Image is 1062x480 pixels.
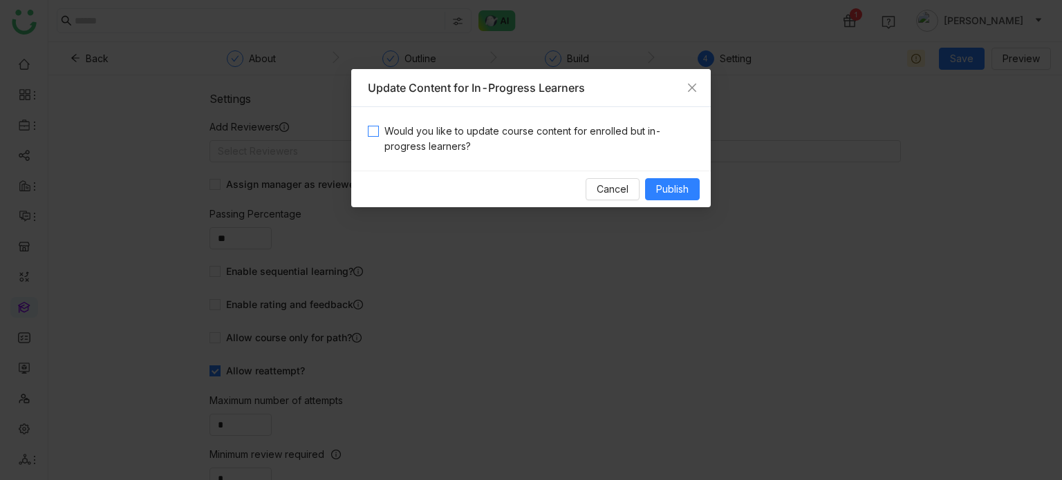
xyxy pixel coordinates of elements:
button: Close [673,69,711,106]
button: Cancel [586,178,640,200]
button: Publish [645,178,700,200]
span: Publish [656,182,689,197]
span: Cancel [597,182,628,197]
div: Update Content for In-Progress Learners [368,80,694,95]
span: Would you like to update course content for enrolled but in-progress learners? [379,124,694,154]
